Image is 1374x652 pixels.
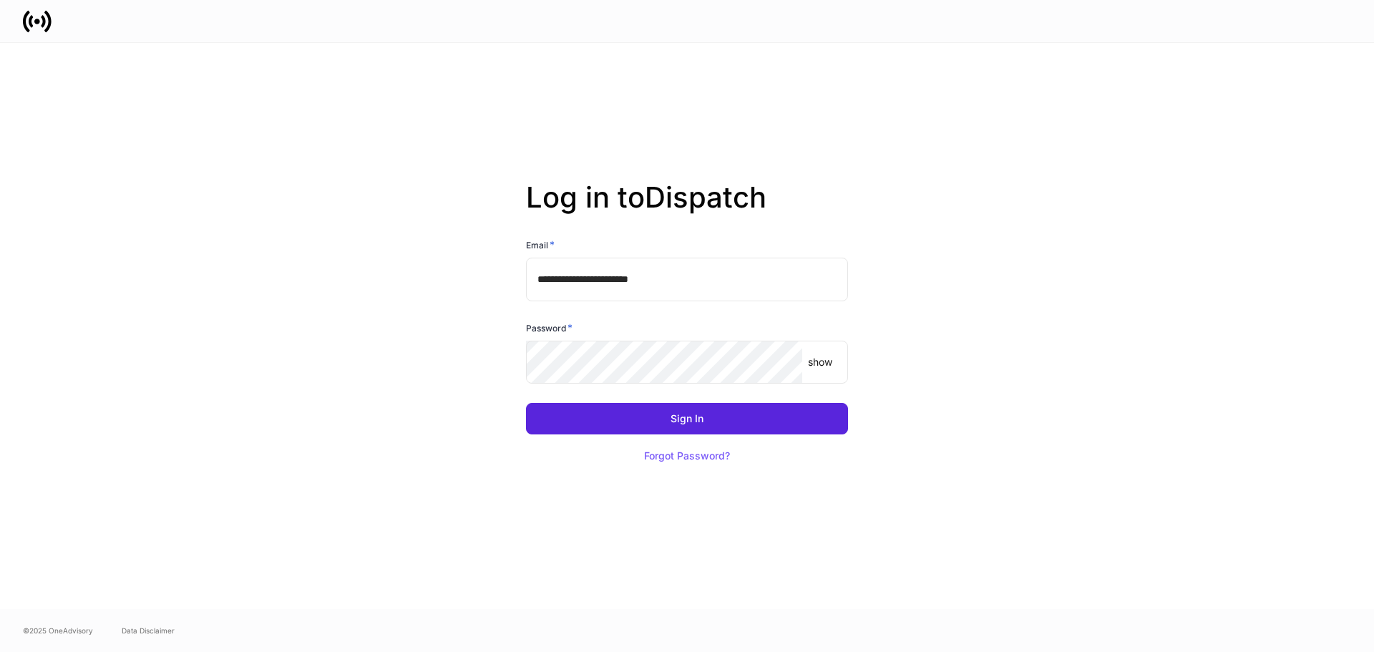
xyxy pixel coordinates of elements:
button: Forgot Password? [626,440,748,472]
h6: Email [526,238,555,252]
div: Forgot Password? [644,451,730,461]
button: Sign In [526,403,848,434]
p: show [808,355,832,369]
a: Data Disclaimer [122,625,175,636]
div: Sign In [671,414,703,424]
span: © 2025 OneAdvisory [23,625,93,636]
h2: Log in to Dispatch [526,180,848,238]
h6: Password [526,321,572,335]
